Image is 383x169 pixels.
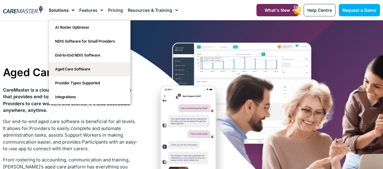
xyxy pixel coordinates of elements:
[256,4,298,16] a: What's New
[3,87,131,113] strong: CareMaster is a cloud-based aged care software platform that provides end-to-end solutions to all...
[49,90,130,104] a: Integrations
[49,76,130,90] a: Provider Types Supported
[3,119,137,151] span: Our end-to-end aged care software is beneficial for all levels. It allows for Providers to easily...
[49,48,130,62] a: End-to-End NDIS Software
[49,20,130,104] ul: Solutions
[3,66,139,79] h1: Aged Care Software
[342,8,376,13] span: Request a Demo
[49,34,130,48] a: NDIS Software for Small Providers
[49,21,130,34] a: AI Roster Optimiser
[339,4,380,16] a: Request a Demo
[3,6,43,15] img: CareMaster Logo
[307,8,332,13] span: Help Centre
[49,62,130,76] a: Aged Care Software
[265,8,290,13] span: What's New
[304,4,335,16] a: Help Centre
